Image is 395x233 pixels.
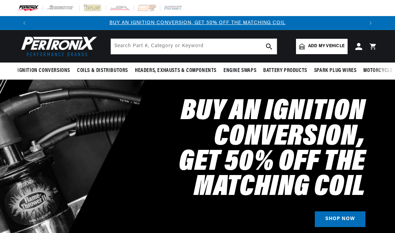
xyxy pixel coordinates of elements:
summary: Engine Swaps [220,63,260,79]
input: Search Part #, Category or Keyword [111,39,277,54]
span: Spark Plug Wires [314,67,357,74]
summary: Battery Products [260,63,311,79]
span: Coils & Distributors [77,67,128,74]
button: Translation missing: en.sections.announcements.next_announcement [364,16,378,30]
summary: Ignition Conversions [17,63,74,79]
summary: Headers, Exhausts & Components [131,63,220,79]
h2: Buy an Ignition Conversion, Get 50% off the Matching Coil [67,99,365,200]
a: SHOP NOW [315,211,365,227]
button: Translation missing: en.sections.announcements.previous_announcement [17,16,31,30]
div: 1 of 3 [31,19,364,27]
span: Headers, Exhausts & Components [135,67,217,74]
span: Motorcycle [363,67,393,74]
div: Announcement [31,19,364,27]
span: Engine Swaps [223,67,256,74]
a: BUY AN IGNITION CONVERSION, GET 50% OFF THE MATCHING COIL [109,20,286,26]
a: Add my vehicle [296,39,348,54]
span: Ignition Conversions [17,67,70,74]
summary: Coils & Distributors [74,63,131,79]
span: Add my vehicle [308,43,344,50]
summary: Spark Plug Wires [311,63,360,79]
img: Pertronix [17,34,98,58]
button: search button [261,39,277,54]
span: Battery Products [263,67,307,74]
